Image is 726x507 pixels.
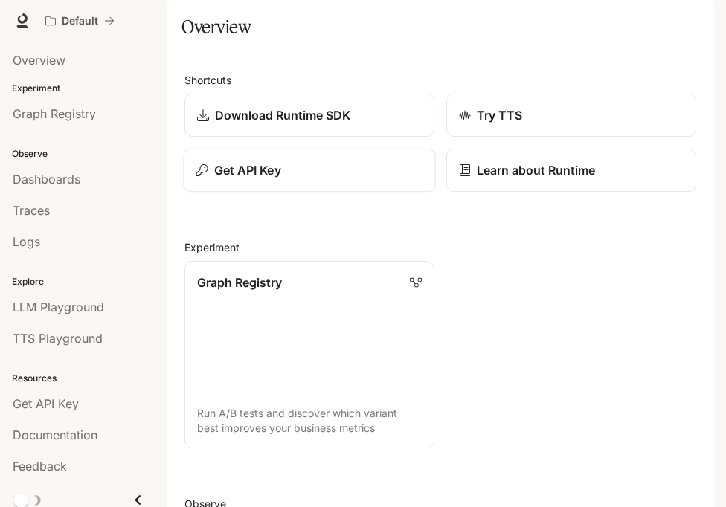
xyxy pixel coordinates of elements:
[197,406,422,436] p: Run A/B tests and discover which variant best improves your business metrics
[184,94,434,137] a: Download Runtime SDK
[62,15,98,28] p: Default
[477,106,522,124] p: Try TTS
[184,72,696,88] h2: Shortcuts
[215,106,350,124] p: Download Runtime SDK
[39,6,121,36] button: All workspaces
[183,149,435,193] button: Get API Key
[184,261,434,448] a: Graph RegistryRun A/B tests and discover which variant best improves your business metrics
[197,274,282,291] p: Graph Registry
[181,12,251,42] h1: Overview
[446,149,696,192] a: Learn about Runtime
[477,161,595,179] p: Learn about Runtime
[184,239,696,255] h2: Experiment
[214,161,281,179] p: Get API Key
[446,94,696,137] a: Try TTS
